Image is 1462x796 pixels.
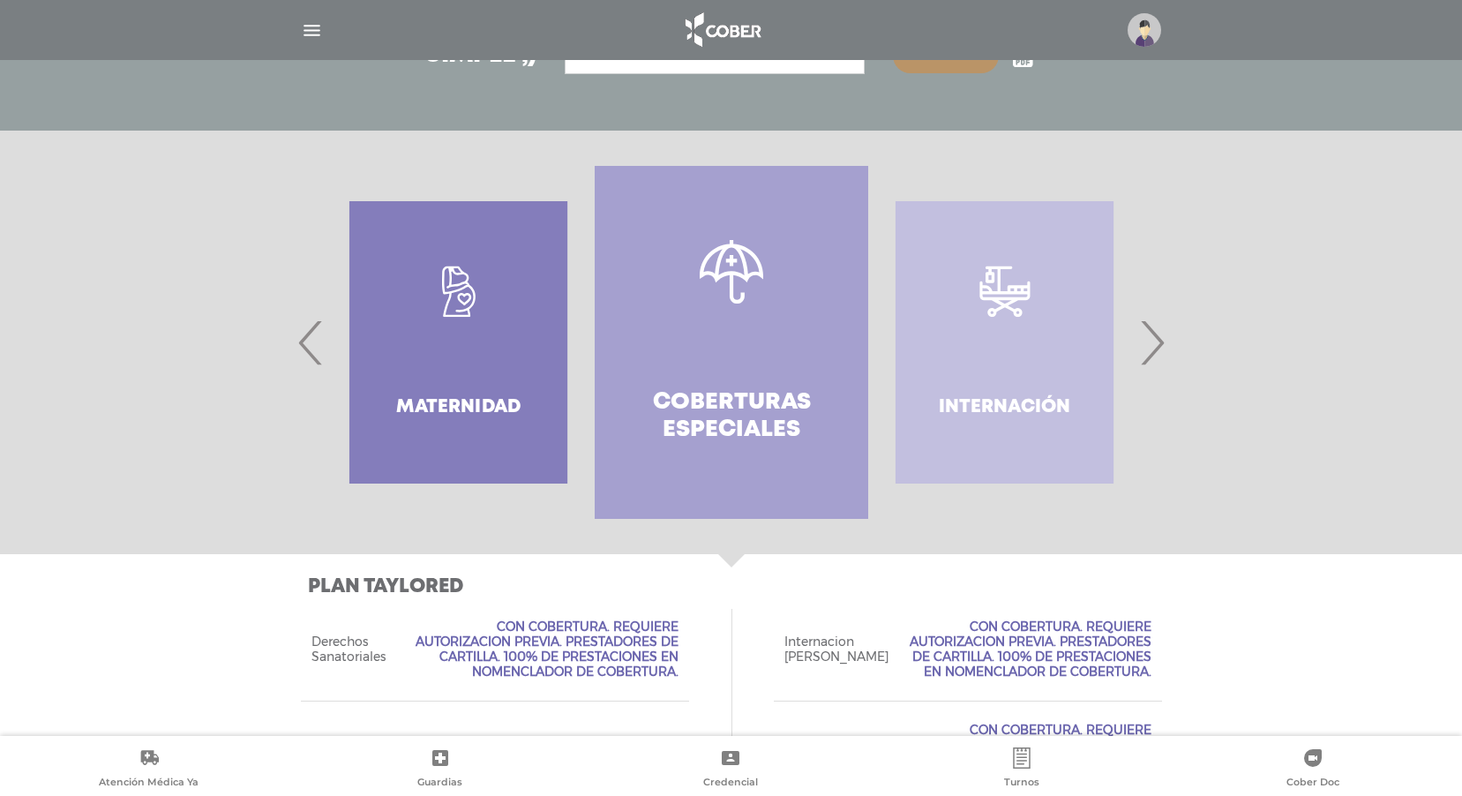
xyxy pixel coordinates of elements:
span: Next [1135,295,1169,390]
span: Con Cobertura. Requiere Autorizacion Previa. Prestadores de Cartilla. 100% de prestaciones en Nom... [407,620,679,679]
a: Credencial [586,747,877,792]
h4: Coberturas especiales [626,389,836,444]
a: Coberturas especiales [595,166,867,519]
span: Internacion [PERSON_NAME] [784,635,888,665]
span: Guardias [417,776,462,792]
span: Derechos Sanatoriales [311,635,386,665]
img: Cober_menu-lines-white.svg [301,19,323,41]
span: Credencial [703,776,758,792]
span: Cober Doc [1286,776,1339,792]
img: logo_cober_home-white.png [676,9,768,51]
span: Turnos [1004,776,1039,792]
a: Turnos [876,747,1167,792]
span: Atención Médica Ya [99,776,199,792]
img: profile-placeholder.svg [1128,13,1161,47]
a: Cober Doc [1167,747,1458,792]
h3: Plan TAYLORED [308,575,1162,598]
span: Con Cobertura. Requiere Autorizacion Previa. Prestadores de Cartilla. 100% de prestaciones en Nom... [910,620,1151,679]
span: Previous [294,295,328,390]
a: Guardias [295,747,586,792]
a: Atención Médica Ya [4,747,295,792]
